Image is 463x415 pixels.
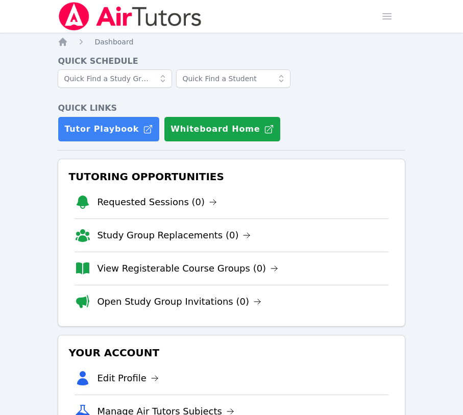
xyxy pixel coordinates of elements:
a: Edit Profile [97,371,159,385]
nav: Breadcrumb [58,37,405,47]
input: Quick Find a Study Group [58,69,172,88]
a: Requested Sessions (0) [97,195,217,209]
button: Whiteboard Home [164,116,281,142]
h3: Your Account [66,344,396,362]
a: Dashboard [94,37,133,47]
span: Dashboard [94,38,133,46]
h4: Quick Schedule [58,55,405,67]
a: Tutor Playbook [58,116,160,142]
h4: Quick Links [58,102,405,114]
a: View Registerable Course Groups (0) [97,261,278,276]
a: Study Group Replacements (0) [97,228,251,242]
a: Open Study Group Invitations (0) [97,295,261,309]
h3: Tutoring Opportunities [66,167,396,186]
input: Quick Find a Student [176,69,290,88]
img: Air Tutors [58,2,202,31]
